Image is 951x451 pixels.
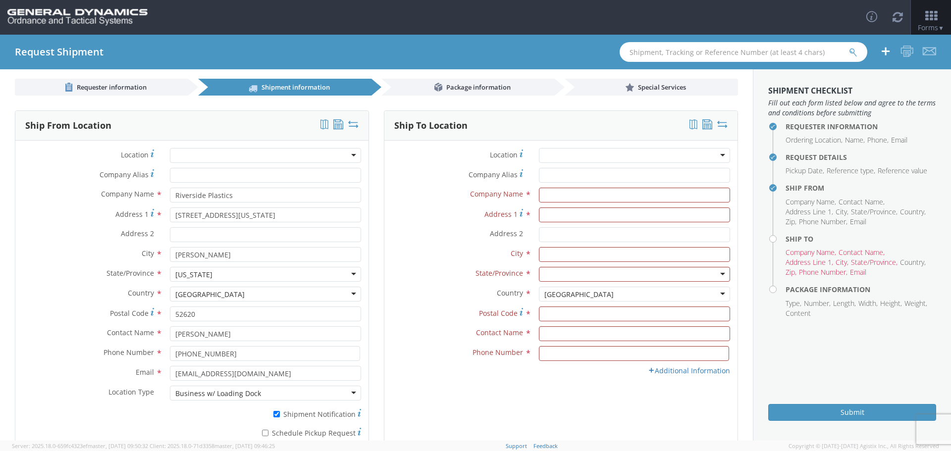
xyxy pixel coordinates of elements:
li: Content [786,308,811,318]
span: master, [DATE] 09:46:25 [214,442,275,450]
span: Fill out each form listed below and agree to the terms and conditions before submitting [768,98,936,118]
li: Country [900,207,926,217]
span: City [511,249,523,258]
h4: Request Shipment [15,47,104,57]
span: Postal Code [110,308,149,318]
li: Zip [786,267,796,277]
span: Server: 2025.18.0-659fc4323ef [12,442,148,450]
a: Package information [381,79,555,96]
h4: Request Details [786,153,936,161]
span: Forms [918,23,944,32]
li: Country [900,257,926,267]
span: Phone Number [473,348,523,357]
label: Schedule Pickup Request [170,426,361,438]
li: Email [850,217,866,227]
span: Special Services [638,83,686,92]
h3: Shipment Checklist [768,87,936,96]
a: Requester information [15,79,188,96]
span: Company Alias [100,170,149,179]
h4: Ship From [786,184,936,192]
li: City [836,207,848,217]
a: Shipment information [198,79,371,96]
span: Contact Name [476,328,523,337]
h4: Requester Information [786,123,936,130]
a: Feedback [533,442,558,450]
li: Contact Name [839,197,885,207]
div: [US_STATE] [175,270,212,280]
li: Number [804,299,831,308]
li: Contact Name [839,248,885,257]
span: Address 1 [484,209,518,219]
span: Country [128,288,154,298]
h3: Ship From Location [25,121,111,131]
li: Height [880,299,902,308]
li: Zip [786,217,796,227]
span: Contact Name [107,328,154,337]
li: Phone Number [799,217,847,227]
li: State/Province [851,207,898,217]
li: Ordering Location [786,135,843,145]
li: Phone [867,135,889,145]
li: Address Line 1 [786,257,833,267]
span: Client: 2025.18.0-71d3358 [150,442,275,450]
span: Address 1 [115,209,149,219]
span: Address 2 [490,229,523,238]
li: Name [845,135,865,145]
li: Address Line 1 [786,207,833,217]
li: Length [833,299,856,308]
li: State/Province [851,257,898,267]
h4: Package Information [786,286,936,293]
span: Email [136,367,154,377]
a: Special Services [565,79,738,96]
label: Shipment Notification [170,407,361,419]
li: Reference value [878,166,927,176]
span: Postal Code [479,308,518,318]
span: Requester information [77,83,147,92]
li: Weight [904,299,927,308]
span: Address 2 [121,229,154,238]
div: [GEOGRAPHIC_DATA] [175,290,245,300]
div: [GEOGRAPHIC_DATA] [544,290,614,300]
span: Shipment information [262,83,330,92]
li: Email [891,135,907,145]
li: Reference type [827,166,875,176]
li: Company Name [786,197,836,207]
h3: Ship To Location [394,121,468,131]
input: Shipment Notification [273,411,280,417]
span: City [142,249,154,258]
a: Additional Information [648,366,730,375]
li: Phone Number [799,267,847,277]
img: gd-ots-0c3321f2eb4c994f95cb.png [7,9,148,26]
span: Company Name [470,189,523,199]
li: Company Name [786,248,836,257]
span: Company Alias [469,170,518,179]
span: Phone Number [104,348,154,357]
span: ▼ [938,24,944,32]
span: Copyright © [DATE]-[DATE] Agistix Inc., All Rights Reserved [789,442,939,450]
li: City [836,257,848,267]
span: Location Type [108,387,154,397]
span: State/Province [475,268,523,278]
li: Type [786,299,801,308]
input: Schedule Pickup Request [262,430,268,436]
input: Shipment, Tracking or Reference Number (at least 4 chars) [620,42,867,62]
button: Submit [768,404,936,421]
div: Business w/ Loading Dock [175,389,261,399]
li: Pickup Date [786,166,824,176]
span: Package information [446,83,511,92]
span: Location [490,150,518,159]
span: State/Province [106,268,154,278]
li: Email [850,267,866,277]
span: Country [497,288,523,298]
span: Location [121,150,149,159]
span: master, [DATE] 09:50:32 [88,442,148,450]
h4: Ship To [786,235,936,243]
span: Company Name [101,189,154,199]
li: Width [858,299,878,308]
a: Support [506,442,527,450]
